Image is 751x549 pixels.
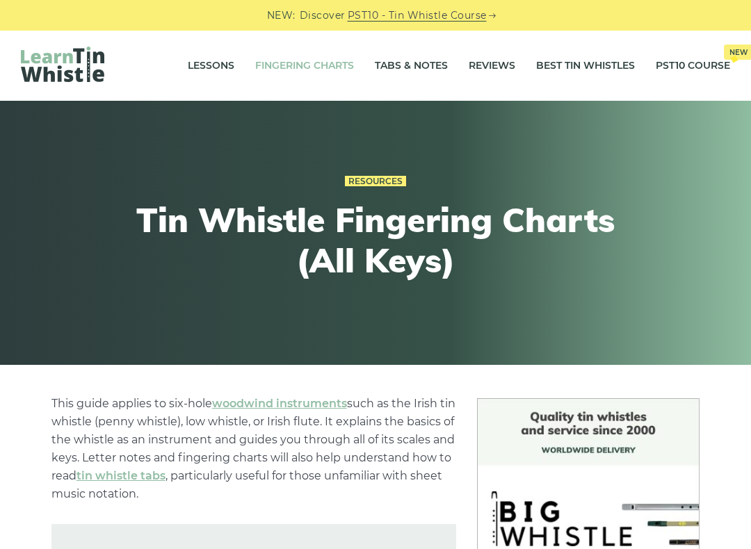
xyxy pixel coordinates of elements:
[536,49,635,83] a: Best Tin Whistles
[469,49,515,83] a: Reviews
[375,49,448,83] a: Tabs & Notes
[212,397,347,410] a: woodwind instruments
[255,49,354,83] a: Fingering Charts
[120,200,631,280] h1: Tin Whistle Fingering Charts (All Keys)
[76,469,165,482] a: tin whistle tabs
[51,395,457,503] p: This guide applies to six-hole such as the Irish tin whistle (penny whistle), low whistle, or Iri...
[656,49,730,83] a: PST10 CourseNew
[188,49,234,83] a: Lessons
[345,176,406,187] a: Resources
[21,47,104,82] img: LearnTinWhistle.com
